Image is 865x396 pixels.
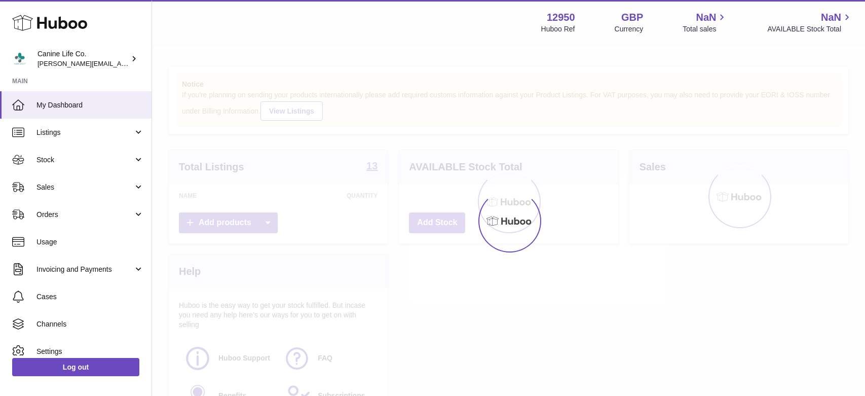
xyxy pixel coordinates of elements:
strong: GBP [621,11,643,24]
div: Currency [615,24,644,34]
span: AVAILABLE Stock Total [767,24,853,34]
span: Invoicing and Payments [36,265,133,274]
span: Sales [36,183,133,192]
a: Log out [12,358,139,376]
span: My Dashboard [36,100,144,110]
span: Channels [36,319,144,329]
a: NaN AVAILABLE Stock Total [767,11,853,34]
span: [PERSON_NAME][EMAIL_ADDRESS][DOMAIN_NAME] [37,59,203,67]
span: Usage [36,237,144,247]
div: Huboo Ref [541,24,575,34]
a: NaN Total sales [683,11,728,34]
span: NaN [821,11,841,24]
span: Cases [36,292,144,302]
img: kevin@clsgltd.co.uk [12,51,27,66]
span: Total sales [683,24,728,34]
span: Listings [36,128,133,137]
span: NaN [696,11,716,24]
span: Orders [36,210,133,220]
div: Canine Life Co. [37,49,129,68]
span: Settings [36,347,144,356]
span: Stock [36,155,133,165]
strong: 12950 [547,11,575,24]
